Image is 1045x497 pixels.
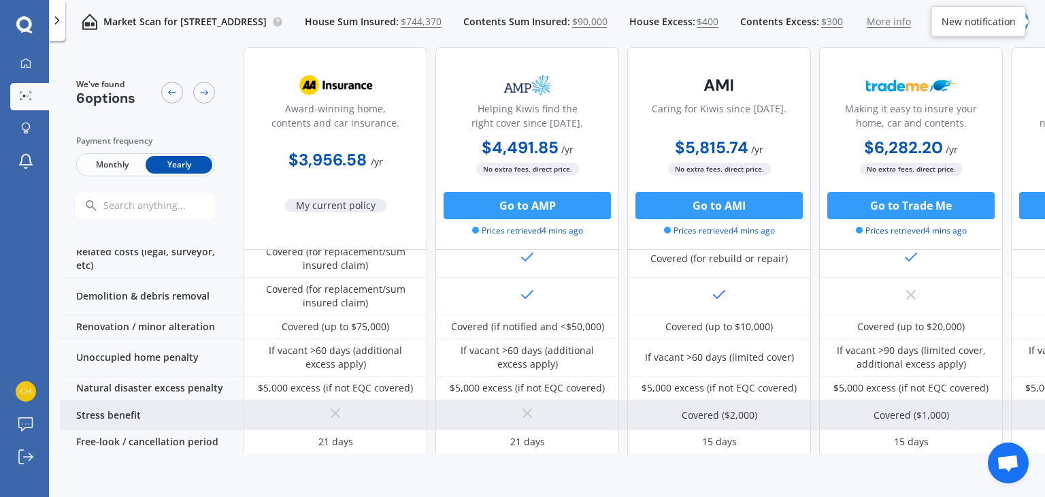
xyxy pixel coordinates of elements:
[401,15,442,29] span: $744,370
[60,278,244,315] div: Demolition & debris removal
[60,240,244,278] div: Related costs (legal, surveyor, etc)
[642,381,797,395] div: $5,000 excess (if not EQC covered)
[874,408,949,422] div: Covered ($1,000)
[856,225,967,237] span: Prices retrieved 4 mins ago
[867,15,911,29] span: More info
[254,344,417,371] div: If vacant >60 days (additional excess apply)
[76,89,135,107] span: 6 options
[682,408,757,422] div: Covered ($2,000)
[629,15,695,29] span: House Excess:
[450,381,605,395] div: $5,000 excess (if not EQC covered)
[674,68,764,102] img: AMI-text-1.webp
[258,381,413,395] div: $5,000 excess (if not EQC covered)
[665,320,773,334] div: Covered (up to $10,000)
[664,225,775,237] span: Prices retrieved 4 mins ago
[76,134,215,148] div: Payment frequency
[833,381,989,395] div: $5,000 excess (if not EQC covered)
[821,15,843,29] span: $300
[988,443,1029,483] div: Open chat
[697,15,718,29] span: $400
[652,101,786,135] div: Caring for Kiwis since [DATE].
[894,435,929,449] div: 15 days
[650,252,788,266] div: Covered (for rebuild or repair)
[829,344,993,371] div: If vacant >90 days (limited cover, additional excess apply)
[60,400,244,430] div: Stress benefit
[510,435,545,449] div: 21 days
[864,137,943,158] b: $6,282.20
[282,320,389,334] div: Covered (up to $75,000)
[446,344,609,371] div: If vacant >60 days (additional excess apply)
[76,78,135,91] span: We've found
[866,68,956,102] img: Trademe.webp
[102,199,242,212] input: Search anything...
[60,430,244,454] div: Free-look / cancellation period
[827,192,995,219] button: Go to Trade Me
[476,163,579,176] span: No extra fees, direct price.
[463,15,570,29] span: Contents Sum Insured:
[942,14,1016,28] div: New notification
[103,15,267,29] p: Market Scan for [STREET_ADDRESS]
[635,192,803,219] button: Go to AMI
[305,15,399,29] span: House Sum Insured:
[254,283,417,310] div: Covered (for replacement/sum insured claim)
[740,15,819,29] span: Contents Excess:
[60,376,244,400] div: Natural disaster excess penalty
[645,351,794,364] div: If vacant >60 days (limited cover)
[447,101,608,135] div: Helping Kiwis find the right cover since [DATE].
[857,320,965,334] div: Covered (up to $20,000)
[451,320,604,334] div: Covered (if notified and <$50,000)
[79,156,146,174] span: Monthly
[675,137,748,158] b: $5,815.74
[482,137,559,158] b: $4,491.85
[318,435,353,449] div: 21 days
[860,163,963,176] span: No extra fees, direct price.
[751,143,763,156] span: / yr
[946,143,958,156] span: / yr
[288,149,367,170] b: $3,956.58
[831,101,991,135] div: Making it easy to insure your home, car and contents.
[60,315,244,339] div: Renovation / minor alteration
[254,245,417,272] div: Covered (for replacement/sum insured claim)
[16,381,36,402] img: 5144425d956cf41f9c723985a63c7e14
[255,101,416,135] div: Award-winning home, contents and car insurance.
[444,192,611,219] button: Go to AMP
[561,143,574,156] span: / yr
[668,163,771,176] span: No extra fees, direct price.
[702,435,737,449] div: 15 days
[60,339,244,376] div: Unoccupied home penalty
[82,14,98,30] img: home-and-contents.b802091223b8502ef2dd.svg
[482,68,572,102] img: AMP.webp
[371,155,383,168] span: / yr
[285,199,386,212] span: My current policy
[472,225,583,237] span: Prices retrieved 4 mins ago
[146,156,212,174] span: Yearly
[572,15,608,29] span: $90,000
[291,68,380,102] img: AA.webp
